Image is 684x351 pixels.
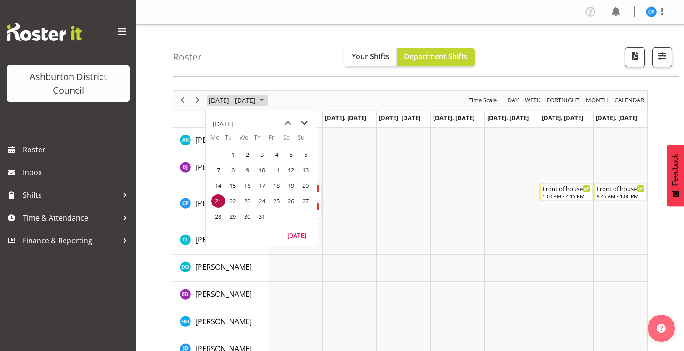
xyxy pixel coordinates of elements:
[173,182,268,227] td: Charin Phumcharoen resource
[23,188,118,202] span: Shifts
[585,95,609,106] span: Month
[23,165,132,179] span: Inbox
[487,114,529,122] span: [DATE], [DATE]
[284,163,298,177] span: Saturday, July 12, 2025
[213,115,233,133] div: title
[211,163,225,177] span: Monday, July 7, 2025
[240,179,254,192] span: Wednesday, July 16, 2025
[296,115,312,131] button: next month
[269,133,283,147] th: Fr
[255,148,269,161] span: Thursday, July 3, 2025
[226,179,240,192] span: Tuesday, July 15, 2025
[283,133,298,147] th: Sa
[652,47,672,67] button: Filter Shifts
[506,95,520,106] button: Timeline Day
[281,229,312,241] button: Today
[270,194,283,208] span: Friday, July 25, 2025
[190,91,205,110] div: next period
[667,145,684,206] button: Feedback - Show survey
[210,133,225,147] th: Mo
[298,133,312,147] th: Su
[195,135,252,145] a: [PERSON_NAME]
[195,198,252,209] a: [PERSON_NAME]
[240,194,254,208] span: Wednesday, July 23, 2025
[594,183,647,201] div: Charin Phumcharoen"s event - Front of house - Weekend Begin From Sunday, July 27, 2025 at 9:45:00...
[195,162,252,172] span: [PERSON_NAME]
[23,143,132,156] span: Roster
[210,193,225,209] td: Monday, July 21, 2025
[657,324,666,333] img: help-xxl-2.png
[352,51,389,61] span: Your Shifts
[542,114,583,122] span: [DATE], [DATE]
[240,163,254,177] span: Wednesday, July 9, 2025
[240,133,254,147] th: We
[284,179,298,192] span: Saturday, July 19, 2025
[195,261,252,272] a: [PERSON_NAME]
[468,95,498,106] span: Time Scale
[646,6,657,17] img: charin-phumcharoen11025.jpg
[7,23,82,41] img: Rosterit website logo
[543,192,590,200] div: 1:00 PM - 4:15 PM
[195,234,310,245] a: [PERSON_NAME] [PERSON_NAME]
[270,148,283,161] span: Friday, July 4, 2025
[23,234,118,247] span: Finance & Reporting
[379,114,420,122] span: [DATE], [DATE]
[195,316,252,327] a: [PERSON_NAME]
[195,198,252,208] span: [PERSON_NAME]
[344,48,397,66] button: Your Shifts
[597,192,644,200] div: 9:45 AM - 1:00 PM
[539,183,593,201] div: Charin Phumcharoen"s event - Front of house - Weekend Begin From Saturday, July 26, 2025 at 1:00:...
[211,179,225,192] span: Monday, July 14, 2025
[23,211,118,225] span: Time & Attendance
[255,179,269,192] span: Thursday, July 17, 2025
[543,184,590,193] div: Front of house - Weekend
[207,95,268,106] button: July 2025
[625,47,645,67] button: Download a PDF of the roster according to the set date range.
[173,227,268,255] td: Connor Lysaght resource
[226,194,240,208] span: Tuesday, July 22, 2025
[299,194,312,208] span: Sunday, July 27, 2025
[404,51,468,61] span: Department Shifts
[173,255,268,282] td: Denise O'Halloran resource
[195,316,252,326] span: [PERSON_NAME]
[226,210,240,223] span: Tuesday, July 29, 2025
[613,95,646,106] button: Month
[545,95,581,106] button: Fortnight
[255,194,269,208] span: Thursday, July 24, 2025
[524,95,541,106] span: Week
[299,163,312,177] span: Sunday, July 13, 2025
[173,282,268,309] td: Esther Deans resource
[173,128,268,155] td: Andrew Rankin resource
[255,210,269,223] span: Thursday, July 31, 2025
[240,210,254,223] span: Wednesday, July 30, 2025
[195,289,252,299] span: [PERSON_NAME]
[175,91,190,110] div: previous period
[195,235,310,245] span: [PERSON_NAME] [PERSON_NAME]
[284,148,298,161] span: Saturday, July 5, 2025
[467,95,499,106] button: Time Scale
[195,289,252,300] a: [PERSON_NAME]
[507,95,519,106] span: Day
[671,154,679,186] span: Feedback
[195,262,252,272] span: [PERSON_NAME]
[270,163,283,177] span: Friday, July 11, 2025
[176,95,189,106] button: Previous
[240,148,254,161] span: Wednesday, July 2, 2025
[173,309,268,336] td: Hannah Herbert-Olsen resource
[255,163,269,177] span: Thursday, July 10, 2025
[584,95,610,106] button: Timeline Month
[433,114,474,122] span: [DATE], [DATE]
[325,114,366,122] span: [DATE], [DATE]
[270,179,283,192] span: Friday, July 18, 2025
[226,163,240,177] span: Tuesday, July 8, 2025
[299,148,312,161] span: Sunday, July 6, 2025
[195,162,252,173] a: [PERSON_NAME]
[284,194,298,208] span: Saturday, July 26, 2025
[254,133,269,147] th: Th
[226,148,240,161] span: Tuesday, July 1, 2025
[397,48,475,66] button: Department Shifts
[225,133,240,147] th: Tu
[524,95,542,106] button: Timeline Week
[192,95,204,106] button: Next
